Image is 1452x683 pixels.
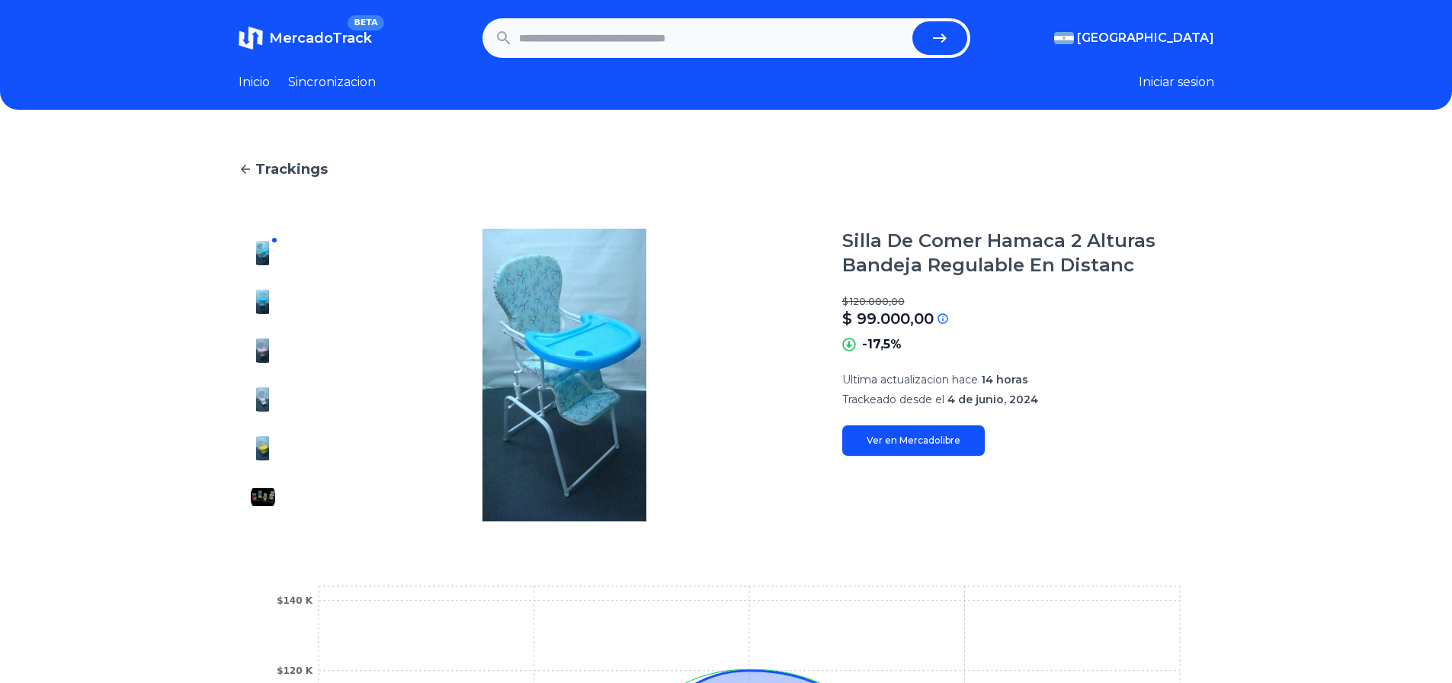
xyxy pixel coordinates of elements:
[251,436,275,460] img: Silla De Comer Hamaca 2 Alturas Bandeja Regulable En Distanc
[277,665,313,676] tspan: $120 K
[1054,29,1214,47] button: [GEOGRAPHIC_DATA]
[947,393,1038,406] span: 4 de junio, 2024
[251,485,275,509] img: Silla De Comer Hamaca 2 Alturas Bandeja Regulable En Distanc
[842,393,944,406] span: Trackeado desde el
[251,387,275,412] img: Silla De Comer Hamaca 2 Alturas Bandeja Regulable En Distanc
[239,73,270,91] a: Inicio
[251,338,275,363] img: Silla De Comer Hamaca 2 Alturas Bandeja Regulable En Distanc
[1139,73,1214,91] button: Iniciar sesion
[348,15,383,30] span: BETA
[842,425,985,456] a: Ver en Mercadolibre
[981,373,1028,386] span: 14 horas
[1054,32,1074,44] img: Argentina
[239,159,1214,180] a: Trackings
[269,30,372,46] span: MercadoTrack
[842,229,1214,277] h1: Silla De Comer Hamaca 2 Alturas Bandeja Regulable En Distanc
[1077,29,1214,47] span: [GEOGRAPHIC_DATA]
[842,308,934,329] p: $ 99.000,00
[288,73,376,91] a: Sincronizacion
[239,26,372,50] a: MercadoTrackBETA
[318,229,812,521] img: Silla De Comer Hamaca 2 Alturas Bandeja Regulable En Distanc
[842,373,978,386] span: Ultima actualizacion hace
[862,335,902,354] p: -17,5%
[277,595,313,606] tspan: $140 K
[251,290,275,314] img: Silla De Comer Hamaca 2 Alturas Bandeja Regulable En Distanc
[255,159,328,180] span: Trackings
[842,296,1214,308] p: $ 120.000,00
[239,26,263,50] img: MercadoTrack
[251,241,275,265] img: Silla De Comer Hamaca 2 Alturas Bandeja Regulable En Distanc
